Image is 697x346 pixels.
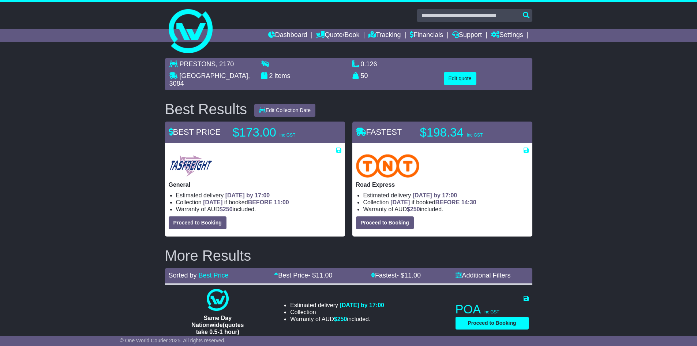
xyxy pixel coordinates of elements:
[420,125,511,140] p: $198.34
[233,125,324,140] p: $173.00
[316,272,332,279] span: 11.00
[180,60,216,68] span: PRESTONS
[216,60,234,68] span: , 2170
[452,29,482,42] a: Support
[435,199,460,205] span: BEFORE
[356,216,414,229] button: Proceed to Booking
[356,154,420,178] img: TNT Domestic: Road Express
[334,316,347,322] span: $
[176,206,341,213] li: Warranty of AUD included.
[340,302,384,308] span: [DATE] by 17:00
[361,60,377,68] span: 0.126
[390,199,410,205] span: [DATE]
[410,29,443,42] a: Financials
[371,272,421,279] a: Fastest- $11.00
[404,272,421,279] span: 11.00
[169,154,213,178] img: Tasfreight: General
[467,133,483,138] span: inc GST
[280,133,295,138] span: inc GST
[407,206,420,212] span: $
[308,272,332,279] span: - $
[363,192,529,199] li: Estimated delivery
[120,338,226,343] span: © One World Courier 2025. All rights reserved.
[161,101,251,117] div: Best Results
[456,302,529,317] p: POA
[290,302,384,309] li: Estimated delivery
[207,289,229,311] img: One World Courier: Same Day Nationwide(quotes take 0.5-1 hour)
[316,29,359,42] a: Quote/Book
[456,317,529,330] button: Proceed to Booking
[484,309,499,315] span: inc GST
[191,315,244,335] span: Same Day Nationwide(quotes take 0.5-1 hour)
[290,309,384,316] li: Collection
[169,272,197,279] span: Sorted by
[180,72,248,79] span: [GEOGRAPHIC_DATA]
[413,192,457,198] span: [DATE] by 17:00
[363,206,529,213] li: Warranty of AUD included.
[199,272,229,279] a: Best Price
[390,199,476,205] span: if booked
[268,29,307,42] a: Dashboard
[203,199,289,205] span: if booked
[363,199,529,206] li: Collection
[165,248,532,264] h2: More Results
[491,29,523,42] a: Settings
[176,199,341,206] li: Collection
[397,272,421,279] span: - $
[176,192,341,199] li: Estimated delivery
[248,199,273,205] span: BEFORE
[225,192,270,198] span: [DATE] by 17:00
[461,199,476,205] span: 14:30
[337,316,347,322] span: 250
[274,199,289,205] span: 11:00
[220,206,233,212] span: $
[169,127,221,137] span: BEST PRICE
[456,272,511,279] a: Additional Filters
[275,72,291,79] span: items
[290,316,384,323] li: Warranty of AUD included.
[368,29,401,42] a: Tracking
[410,206,420,212] span: 250
[254,104,315,117] button: Edit Collection Date
[444,72,476,85] button: Edit quote
[356,181,529,188] p: Road Express
[223,206,233,212] span: 250
[169,72,250,88] span: , 3084
[274,272,332,279] a: Best Price- $11.00
[356,127,402,137] span: FASTEST
[169,181,341,188] p: General
[203,199,222,205] span: [DATE]
[169,216,226,229] button: Proceed to Booking
[361,72,368,79] span: 50
[269,72,273,79] span: 2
